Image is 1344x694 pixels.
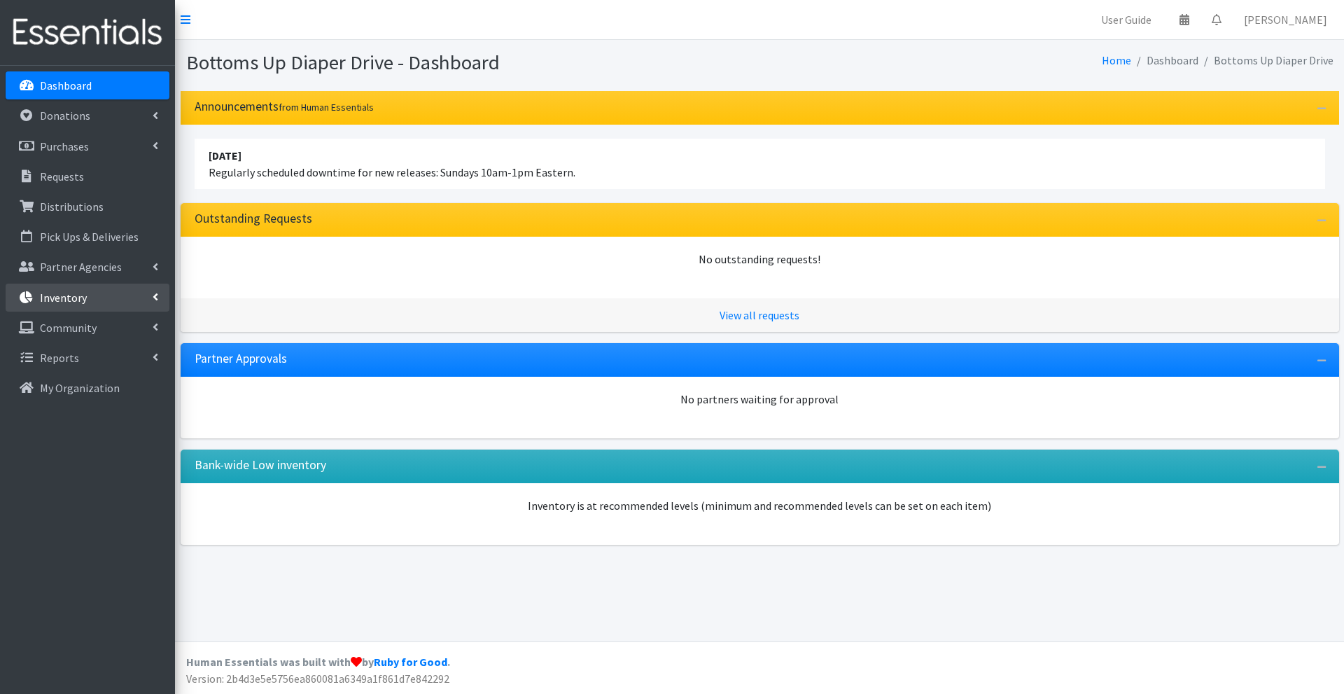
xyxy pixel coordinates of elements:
[6,374,169,402] a: My Organization
[195,391,1325,408] div: No partners waiting for approval
[186,50,755,75] h1: Bottoms Up Diaper Drive - Dashboard
[6,253,169,281] a: Partner Agencies
[195,211,312,226] h3: Outstanding Requests
[195,139,1325,189] li: Regularly scheduled downtime for new releases: Sundays 10am-1pm Eastern.
[6,162,169,190] a: Requests
[40,78,92,92] p: Dashboard
[6,314,169,342] a: Community
[6,284,169,312] a: Inventory
[374,655,447,669] a: Ruby for Good
[1198,50,1333,71] li: Bottoms Up Diaper Drive
[720,308,799,322] a: View all requests
[40,321,97,335] p: Community
[6,102,169,130] a: Donations
[6,132,169,160] a: Purchases
[195,251,1325,268] div: No outstanding requests!
[6,193,169,221] a: Distributions
[1131,50,1198,71] li: Dashboard
[209,148,241,162] strong: [DATE]
[186,655,450,669] strong: Human Essentials was built with by .
[40,381,120,395] p: My Organization
[195,99,374,114] h3: Announcements
[40,230,139,244] p: Pick Ups & Deliveries
[279,101,374,113] small: from Human Essentials
[186,672,449,686] span: Version: 2b4d3e5e5756ea860081a6349a1f861d7e842292
[6,9,169,56] img: HumanEssentials
[1090,6,1163,34] a: User Guide
[40,260,122,274] p: Partner Agencies
[1102,53,1131,67] a: Home
[40,351,79,365] p: Reports
[195,458,326,473] h3: Bank-wide Low inventory
[195,352,287,366] h3: Partner Approvals
[40,291,87,305] p: Inventory
[6,223,169,251] a: Pick Ups & Deliveries
[1233,6,1338,34] a: [PERSON_NAME]
[40,200,104,214] p: Distributions
[40,139,89,153] p: Purchases
[195,497,1325,514] p: Inventory is at recommended levels (minimum and recommended levels can be set on each item)
[6,344,169,372] a: Reports
[6,71,169,99] a: Dashboard
[40,109,90,123] p: Donations
[40,169,84,183] p: Requests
